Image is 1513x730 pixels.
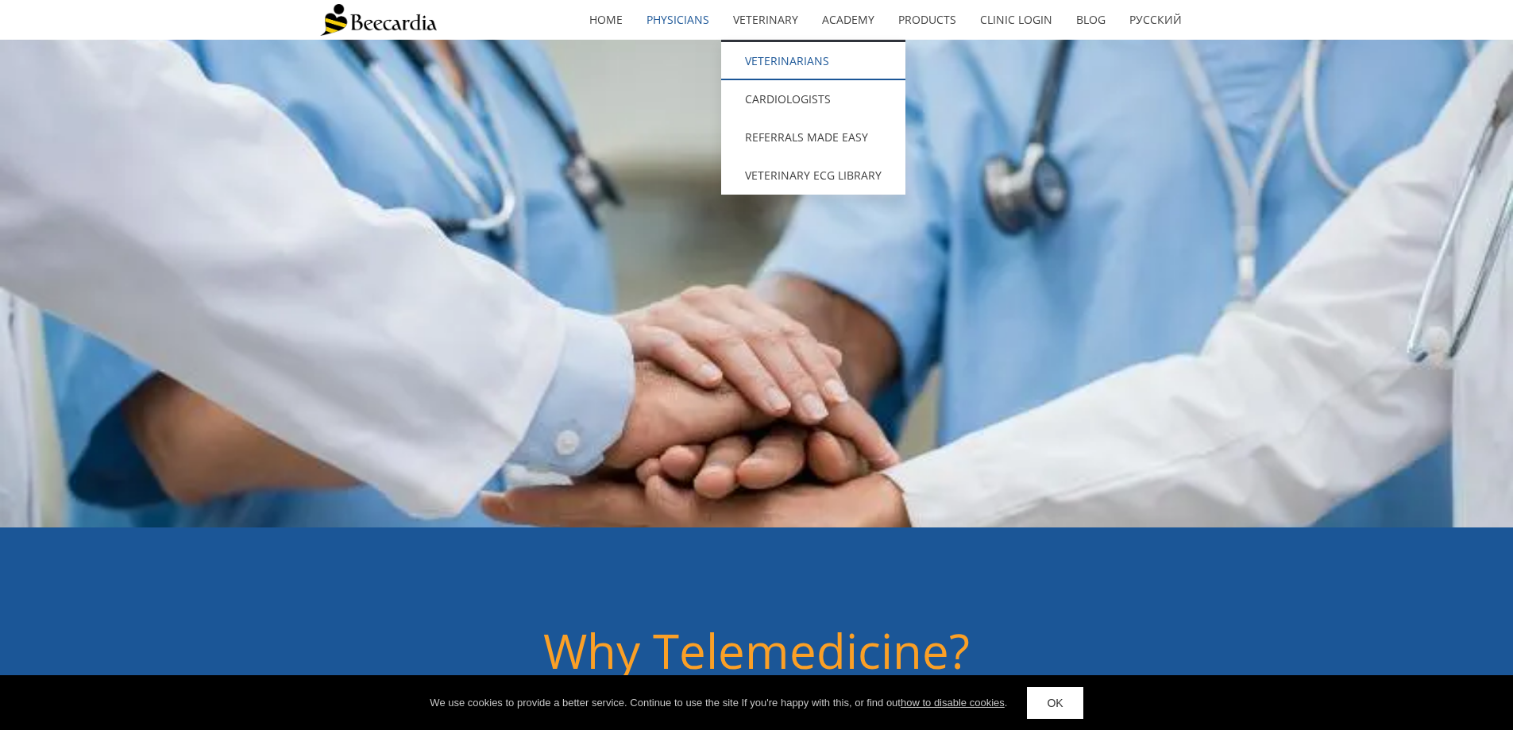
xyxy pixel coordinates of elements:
[810,2,886,38] a: Academy
[1064,2,1117,38] a: Blog
[320,4,437,36] img: Beecardia
[577,2,635,38] a: home
[721,42,905,80] a: Veterinarians
[1027,687,1083,719] a: OK
[968,2,1064,38] a: Clinic Login
[543,618,970,683] span: Why Telemedicine?
[721,2,810,38] a: Veterinary
[886,2,968,38] a: Products
[901,697,1005,709] a: how to disable cookies
[635,2,721,38] a: Physicians
[1117,2,1194,38] a: Русский
[721,80,905,118] a: Cardiologists
[430,695,1007,711] div: We use cookies to provide a better service. Continue to use the site If you're happy with this, o...
[721,156,905,195] a: Veterinary ECG Library
[721,118,905,156] a: Referrals Made Easy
